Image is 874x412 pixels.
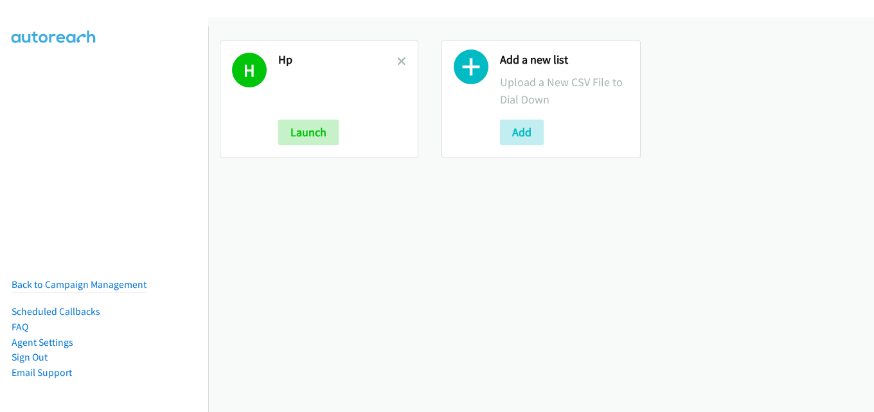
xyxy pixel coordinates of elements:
[12,321,28,333] a: FAQ
[12,366,72,379] a: Email Support
[232,53,267,87] h1: H
[12,278,147,291] a: Back to Campaign Management
[278,120,339,145] button: Launch
[500,73,628,108] p: Upload a New CSV File to Dial Down
[12,351,48,363] a: Sign Out
[500,120,544,145] button: Add
[12,336,73,348] a: Agent Settings
[500,53,628,67] h2: Add a new list
[12,305,100,318] a: Scheduled Callbacks
[278,53,397,67] h2: Hp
